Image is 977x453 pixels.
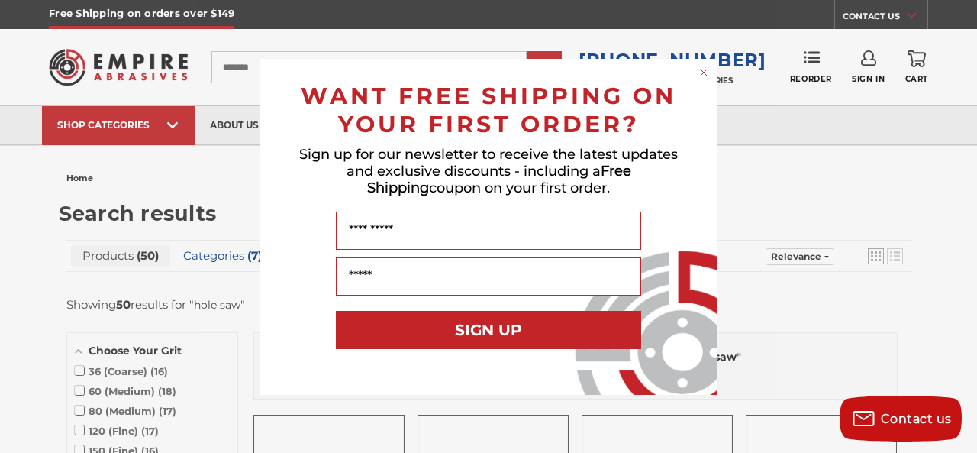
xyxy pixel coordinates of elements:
button: SIGN UP [336,311,641,349]
button: Close dialog [696,65,711,80]
button: Contact us [840,396,962,442]
span: Free Shipping [367,163,631,196]
span: Contact us [881,412,952,426]
span: WANT FREE SHIPPING ON YOUR FIRST ORDER? [301,82,676,138]
span: Sign up for our newsletter to receive the latest updates and exclusive discounts - including a co... [299,146,678,196]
